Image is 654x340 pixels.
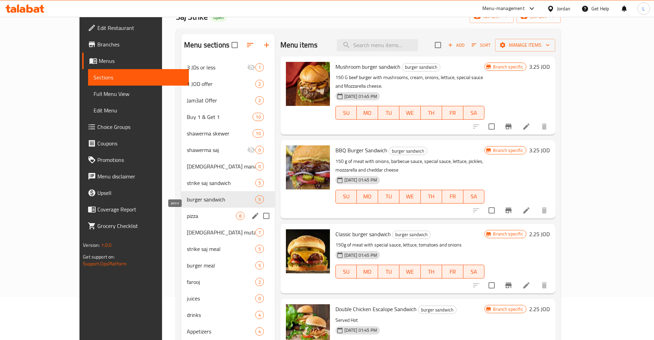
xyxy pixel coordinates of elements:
[342,252,380,259] span: [DATE] 01:45 PM
[490,147,526,154] span: Branch specific
[500,277,517,294] button: Branch-specific-item
[255,162,264,171] div: items
[256,196,264,203] span: 5
[484,203,499,218] span: Select to update
[187,228,255,237] div: lebanese mutabbaq
[466,267,482,277] span: SA
[187,146,247,154] div: shawerma saj
[255,146,264,154] div: items
[181,175,275,191] div: strike saj sandwich5
[357,265,378,278] button: MO
[187,245,255,253] div: strike saj meal
[181,224,275,241] div: [DEMOGRAPHIC_DATA] mutabbaq7
[529,62,550,72] h6: 3.25 JOD
[83,241,100,250] span: Version:
[536,118,553,135] button: delete
[187,113,253,121] span: Buy 1 & Get 1
[97,123,183,131] span: Choice Groups
[187,179,255,187] div: strike saj sandwich
[378,265,399,278] button: TU
[335,304,417,314] span: Double Chicken Escalope Sandwich
[255,327,264,336] div: items
[258,37,275,53] button: Add section
[445,40,467,51] button: Add
[227,38,242,52] span: Select all sections
[529,304,550,314] h6: 2.25 JOD
[187,195,255,204] span: burger sandwich
[463,190,485,204] button: SA
[418,306,457,314] div: burger sandwich
[247,146,255,154] svg: Inactive section
[335,316,485,325] p: Served Hot
[181,109,275,125] div: Buy 1 & Get 110
[421,265,442,278] button: TH
[475,12,508,21] span: import
[335,106,357,120] button: SU
[402,63,440,72] div: burger sandwich
[389,147,427,155] div: burger sandwich
[253,129,264,138] div: items
[94,90,183,98] span: Full Menu View
[335,62,400,72] span: Mushroom burger sandwich
[256,328,264,335] span: 4
[97,205,183,213] span: Coverage Report
[522,12,555,21] span: export
[97,172,183,180] span: Menu disclaimer
[381,108,397,118] span: TU
[181,323,275,340] div: Appetizers4
[381,267,397,277] span: TU
[335,73,485,90] p: 150 G beef burger with mushrooms, cream, onions, lettuce, special sauce and Mozzarella cheese.
[82,36,189,53] a: Branches
[187,96,255,105] div: Jam3at Offer
[335,241,485,249] p: 150g of meat with special sauce, lettuce, tomatoes and onions
[463,265,485,278] button: SA
[490,231,526,237] span: Branch specific
[467,40,495,51] span: Sort items
[463,106,485,120] button: SA
[97,222,183,230] span: Grocery Checklist
[99,57,183,65] span: Menus
[522,122,530,131] a: Edit menu item
[253,113,264,121] div: items
[360,108,375,118] span: MO
[424,108,439,118] span: TH
[236,213,244,219] span: 8
[495,39,555,52] button: Manage items
[242,37,258,53] span: Sort sections
[101,241,112,250] span: 1.0.0
[181,241,275,257] div: strike saj meal5
[181,274,275,290] div: farooj2
[255,311,264,319] div: items
[187,311,255,319] span: drinks
[339,267,354,277] span: SU
[82,218,189,234] a: Grocery Checklist
[360,191,375,201] span: MO
[94,73,183,81] span: Sections
[529,145,550,155] h6: 3.25 JOD
[442,106,463,120] button: FR
[181,92,275,109] div: Jam3at Offer2
[181,307,275,323] div: drinks4
[445,191,461,201] span: FR
[255,195,264,204] div: items
[82,152,189,168] a: Promotions
[181,76,275,92] div: 1 JOD offer2
[335,265,357,278] button: SU
[253,114,263,120] span: 10
[256,295,264,302] span: 0
[187,278,255,286] span: farooj
[378,106,399,120] button: TU
[83,252,115,261] span: Get support on:
[255,245,264,253] div: items
[255,96,264,105] div: items
[181,208,275,224] div: pizza8edit
[424,267,439,277] span: TH
[255,294,264,303] div: items
[381,191,397,201] span: TU
[181,257,275,274] div: burger meal5
[256,147,264,153] span: 0
[339,108,354,118] span: SU
[378,190,399,204] button: TU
